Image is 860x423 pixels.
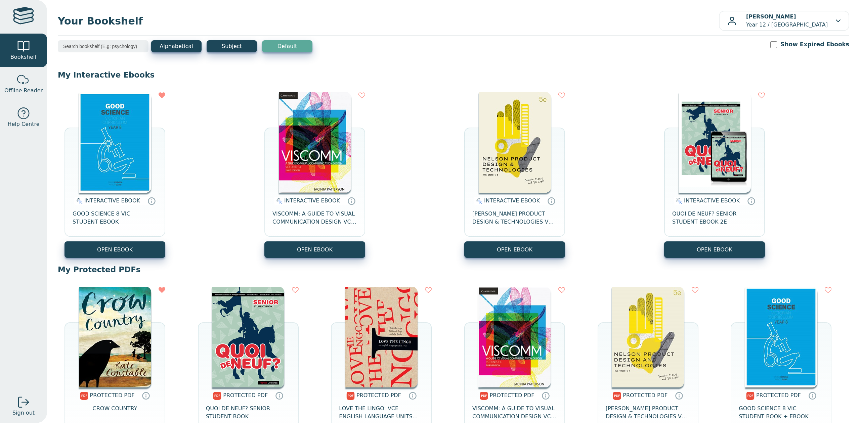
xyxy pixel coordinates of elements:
img: a55006ab-b820-47ad-92bd-944cf688cf9c.jpg [612,287,684,387]
span: INTERACTIVE EBOOK [684,197,740,204]
img: pdf.svg [480,392,488,400]
img: bab7d975-5677-47cd-93a9-ba0f992ad8ba.png [279,92,351,193]
span: Bookshelf [10,53,37,61]
img: c38d1fcb-1682-48ce-9bd7-a59333e40c45.png [478,287,551,387]
img: 542b3fe4-846c-40f7-be88-614173a37729.jpg [745,287,817,387]
img: 61378b36-6822-4aab-a9c6-73cab5c0ca6f.jpg [479,92,551,193]
img: pdf.svg [346,392,355,400]
img: interactive.svg [674,197,682,205]
span: LOVE THE LINGO: VCE ENGLISH LANGUAGE UNITS 1&2 4E [339,405,424,421]
img: pdf.svg [80,392,88,400]
img: pdf.svg [213,392,221,400]
a: Protected PDFs cannot be printed, copied or shared. They can be accessed online through Education... [408,391,417,399]
span: GOOD SCIENCE 8 VIC STUDENT EBOOK [73,210,157,226]
a: Protected PDFs cannot be printed, copied or shared. They can be accessed online through Education... [808,391,816,399]
a: Protected PDFs cannot be printed, copied or shared. They can be accessed online through Education... [675,391,683,399]
span: PROTECTED PDF [223,392,268,398]
span: PROTECTED PDF [90,392,135,398]
span: INTERACTIVE EBOOK [484,197,540,204]
a: Interactive eBooks are accessed online via the publisher’s portal. They contain interactive resou... [747,197,755,205]
img: 20c9cb84-d830-4868-af96-c341656e32bc.png [212,287,284,387]
span: Sign out [12,409,35,417]
img: pdf.svg [613,392,621,400]
button: OPEN EBOOK [64,241,165,258]
span: [PERSON_NAME] PRODUCT DESIGN & TECHNOLOGIES VCE UNITS 1-4 STUDENT BOOK 5E [472,210,557,226]
span: QUOI DE NEUF? SENIOR STUDENT BOOK [206,405,291,421]
input: Search bookshelf (E.g: psychology) [58,40,148,52]
span: PROTECTED PDF [356,392,401,398]
img: interactive.svg [474,197,482,205]
button: OPEN EBOOK [664,241,765,258]
img: 9f7789cc-7891-e911-a97e-0272d098c78b.jpg [679,92,751,193]
span: CROW COUNTRY [93,405,137,421]
span: GOOD SCIENCE 8 VIC STUDENT BOOK + EBOOK [739,405,823,421]
a: Protected PDFs cannot be printed, copied or shared. They can be accessed online through Education... [142,391,150,399]
a: Interactive eBooks are accessed online via the publisher’s portal. They contain interactive resou... [347,197,355,205]
span: INTERACTIVE EBOOK [84,197,140,204]
button: OPEN EBOOK [464,241,565,258]
span: QUOI DE NEUF? SENIOR STUDENT EBOOK 2E [672,210,757,226]
span: Your Bookshelf [58,13,719,29]
b: [PERSON_NAME] [746,13,796,20]
img: d331e308-aa24-482b-a40b-edbaf9b4188f.jpg [79,287,151,387]
img: 0f0ec4b0-0cb2-46f8-8ffc-1a69ade313b1.jpg [345,287,418,387]
img: pdf.svg [746,392,755,400]
a: Interactive eBooks are accessed online via the publisher’s portal. They contain interactive resou... [547,197,555,205]
p: My Protected PDFs [58,265,849,275]
span: VISCOMM: A GUIDE TO VISUAL COMMUNICATION DESIGN VCE UNITS 1-4 EBOOK 3E [272,210,357,226]
button: Default [262,40,312,52]
span: Offline Reader [4,87,43,95]
p: Year 12 / [GEOGRAPHIC_DATA] [746,13,828,29]
span: PROTECTED PDF [756,392,801,398]
button: Subject [207,40,257,52]
button: [PERSON_NAME]Year 12 / [GEOGRAPHIC_DATA] [719,11,849,31]
a: Interactive eBooks are accessed online via the publisher’s portal. They contain interactive resou... [147,197,156,205]
span: Help Centre [7,120,39,128]
img: interactive.svg [274,197,283,205]
span: PROTECTED PDF [490,392,534,398]
label: Show Expired Ebooks [780,40,849,49]
a: Protected PDFs cannot be printed, copied or shared. They can be accessed online through Education... [542,391,550,399]
p: My Interactive Ebooks [58,70,849,80]
img: interactive.svg [74,197,83,205]
button: OPEN EBOOK [264,241,365,258]
img: ec69e1b9-f088-ea11-a992-0272d098c78b.jpg [79,92,151,193]
button: Alphabetical [151,40,202,52]
a: Protected PDFs cannot be printed, copied or shared. They can be accessed online through Education... [275,391,283,399]
span: [PERSON_NAME] PRODUCT DESIGN & TECHNOLOGIES VCE UNITS 1-4 STUDENT EBOOK 5E [606,405,690,421]
span: INTERACTIVE EBOOK [284,197,340,204]
span: PROTECTED PDF [623,392,668,398]
span: VISCOMM: A GUIDE TO VISUAL COMMUNICATION DESIGN VCE UNITS 1-4 TEXTBOOK + EBOOK 3E [472,405,557,421]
